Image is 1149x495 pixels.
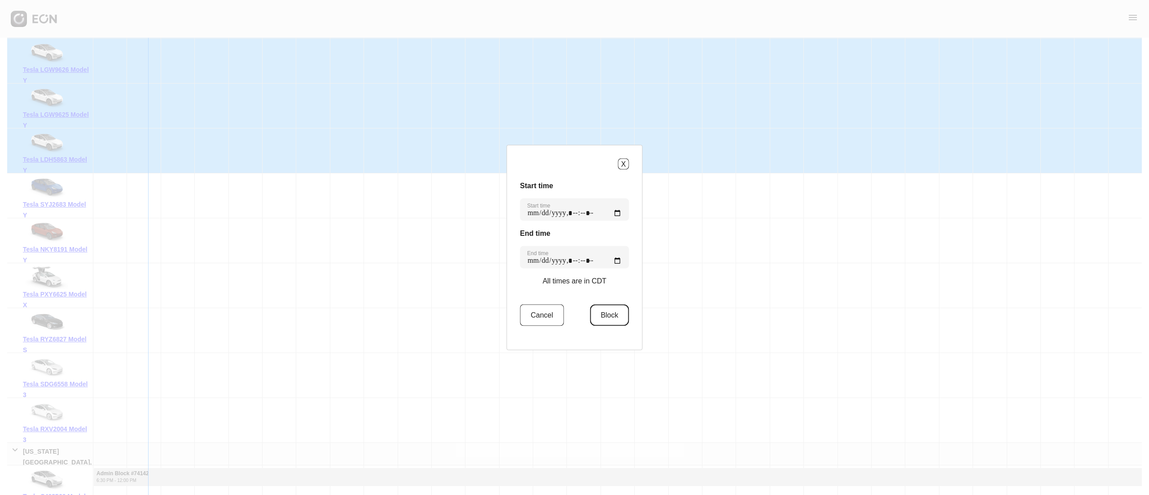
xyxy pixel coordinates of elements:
[527,202,550,209] label: Start time
[590,305,629,326] button: Block
[618,159,629,170] button: X
[543,276,606,287] p: All times are in CDT
[520,305,564,326] button: Cancel
[520,181,629,191] h3: Start time
[520,228,629,239] h3: End time
[527,250,548,257] label: End time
